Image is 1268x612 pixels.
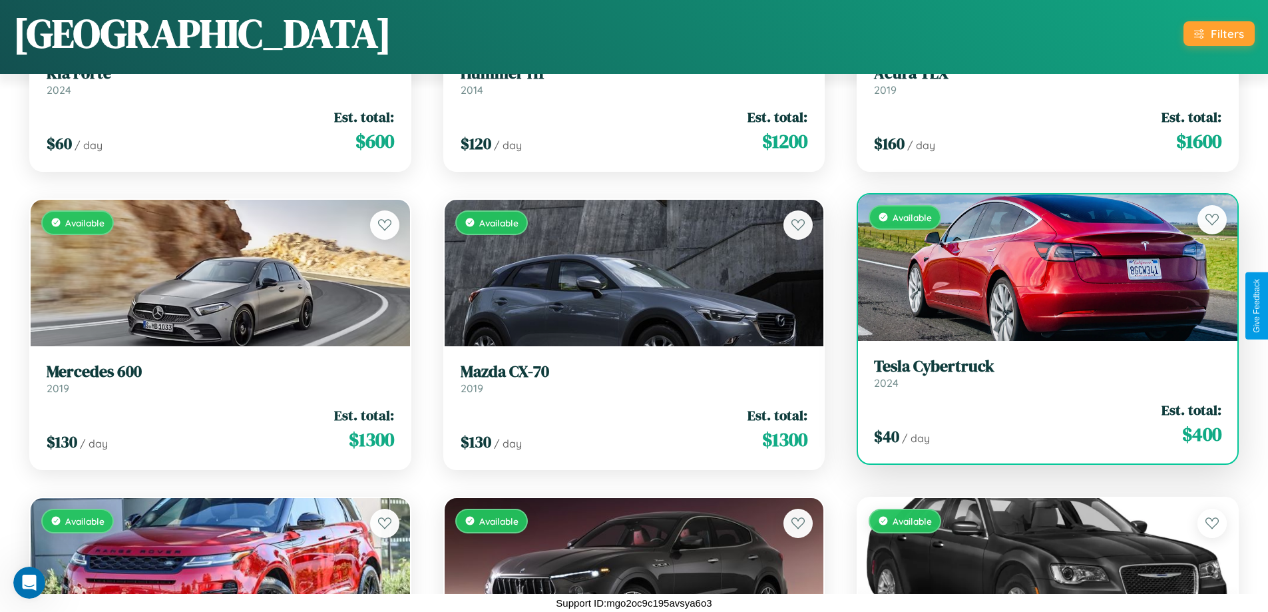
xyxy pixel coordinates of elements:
h3: Mazda CX-70 [461,362,808,382]
span: $ 400 [1182,421,1221,448]
span: 2014 [461,83,483,97]
span: 2019 [47,382,69,395]
span: Available [65,515,105,527]
span: $ 130 [47,431,77,453]
span: / day [907,139,935,152]
span: $ 160 [874,133,905,154]
span: 2019 [461,382,483,395]
a: Acura TLX2019 [874,64,1221,97]
span: Est. total: [1162,400,1221,420]
span: Est. total: [334,406,394,425]
span: / day [494,139,522,152]
span: Est. total: [747,107,807,127]
h3: Tesla Cybertruck [874,357,1221,376]
span: $ 1600 [1176,128,1221,154]
span: $ 1200 [762,128,807,154]
a: Hummer H12014 [461,64,808,97]
div: Give Feedback [1252,279,1261,333]
span: $ 120 [461,133,491,154]
span: 2024 [874,376,899,390]
a: Mercedes 6002019 [47,362,394,395]
span: $ 40 [874,426,899,448]
span: / day [494,437,522,450]
iframe: Intercom live chat [13,567,45,599]
span: $ 60 [47,133,72,154]
span: Est. total: [334,107,394,127]
span: / day [902,432,930,445]
span: $ 1300 [762,426,807,453]
span: Est. total: [747,406,807,425]
span: $ 1300 [349,426,394,453]
span: Est. total: [1162,107,1221,127]
p: Support ID: mgo2oc9c195avsya6o3 [556,594,712,612]
h3: Hummer H1 [461,64,808,83]
span: / day [80,437,108,450]
span: Available [893,515,932,527]
h1: [GEOGRAPHIC_DATA] [13,6,391,61]
span: Available [479,515,519,527]
span: 2024 [47,83,71,97]
span: / day [75,139,103,152]
h3: Kia Forte [47,64,394,83]
span: $ 130 [461,431,491,453]
span: 2019 [874,83,897,97]
a: Mazda CX-702019 [461,362,808,395]
span: Available [893,212,932,223]
div: Filters [1211,27,1244,41]
span: $ 600 [355,128,394,154]
h3: Acura TLX [874,64,1221,83]
span: Available [65,217,105,228]
a: Kia Forte2024 [47,64,394,97]
h3: Mercedes 600 [47,362,394,382]
span: Available [479,217,519,228]
button: Filters [1183,21,1255,46]
a: Tesla Cybertruck2024 [874,357,1221,390]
